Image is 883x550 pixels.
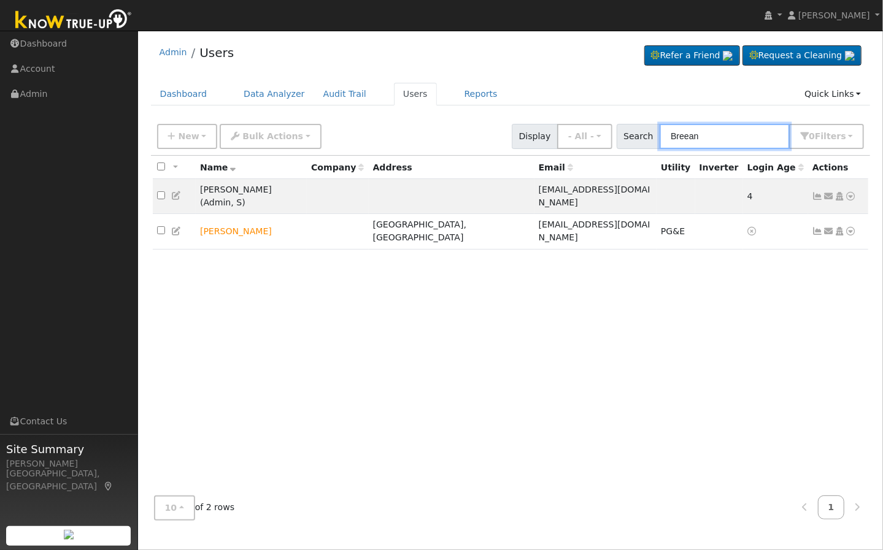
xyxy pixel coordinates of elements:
[234,83,314,105] a: Data Analyzer
[661,161,691,174] div: Utility
[165,503,177,513] span: 10
[231,197,242,207] span: Salesperson
[845,51,855,61] img: retrieve
[9,7,138,34] img: Know True-Up
[812,191,823,201] a: Not connected
[660,124,790,149] input: Search
[644,45,740,66] a: Refer a Friend
[846,190,857,203] a: Other actions
[789,124,864,149] button: 0Filters
[723,51,733,61] img: retrieve
[747,162,804,172] span: Days since last login
[157,124,218,149] button: New
[311,162,364,172] span: Company name
[455,83,507,105] a: Reports
[700,161,739,174] div: Inverter
[795,83,870,105] a: Quick Links
[812,161,864,174] div: Actions
[661,226,685,236] span: PG&E
[171,191,182,201] a: Edit User
[747,191,753,201] span: 10/10/2025 4:07:15 PM
[6,441,131,457] span: Site Summary
[200,197,245,207] span: ( )
[196,214,307,249] td: Lead
[220,124,321,149] button: Bulk Actions
[369,214,534,249] td: [GEOGRAPHIC_DATA], [GEOGRAPHIC_DATA]
[846,225,857,238] a: Other actions
[798,10,870,20] span: [PERSON_NAME]
[834,191,845,201] a: Login As
[171,226,182,236] a: Edit User
[151,83,217,105] a: Dashboard
[834,226,845,236] a: Login As
[199,45,234,60] a: Users
[747,226,758,236] a: No login access
[103,481,114,491] a: Map
[160,47,187,57] a: Admin
[373,161,530,174] div: Address
[6,467,131,493] div: [GEOGRAPHIC_DATA], [GEOGRAPHIC_DATA]
[6,457,131,470] div: [PERSON_NAME]
[557,124,612,149] button: - All -
[812,226,823,236] a: Show Graph
[539,220,650,242] span: [EMAIL_ADDRESS][DOMAIN_NAME]
[242,131,303,141] span: Bulk Actions
[742,45,862,66] a: Request a Cleaning
[841,131,846,141] span: s
[154,495,235,521] span: of 2 rows
[394,83,437,105] a: Users
[823,190,835,203] a: breeannah@solarnegotiators.com
[818,495,845,519] a: 1
[815,131,846,141] span: Filter
[539,162,573,172] span: Email
[203,197,231,207] span: Admin
[823,225,835,238] a: bsouza_cvbm@yahoo.com
[539,185,650,207] span: [EMAIL_ADDRESS][DOMAIN_NAME]
[314,83,376,105] a: Audit Trail
[617,124,660,149] span: Search
[178,131,199,141] span: New
[154,495,195,521] button: 10
[64,530,74,540] img: retrieve
[512,124,558,149] span: Display
[200,162,236,172] span: Name
[196,179,307,214] td: [PERSON_NAME]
